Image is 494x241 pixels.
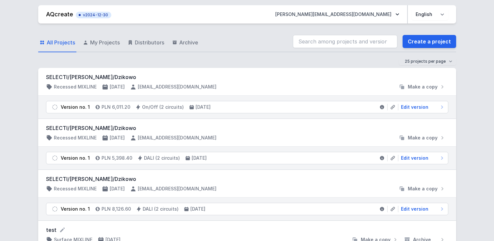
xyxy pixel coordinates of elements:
[401,155,428,161] span: Edit version
[396,185,448,192] button: Make a copy
[138,185,216,192] h4: [EMAIL_ADDRESS][DOMAIN_NAME]
[398,206,445,212] a: Edit version
[403,35,456,48] a: Create a project
[46,11,73,18] a: AQcreate
[52,155,58,161] img: draft.svg
[54,185,97,192] h4: Recessed MIXLINE
[76,10,111,18] button: v2024-12-30
[126,33,166,52] a: Distributors
[412,8,448,20] select: Choose language
[401,104,428,110] span: Edit version
[142,104,184,110] h4: On/Off (2 circuits)
[138,84,216,90] h4: [EMAIL_ADDRESS][DOMAIN_NAME]
[293,35,397,48] input: Search among projects and versions...
[138,135,216,141] h4: [EMAIL_ADDRESS][DOMAIN_NAME]
[408,135,438,141] span: Make a copy
[270,8,405,20] button: [PERSON_NAME][EMAIL_ADDRESS][DOMAIN_NAME]
[59,227,66,233] button: Rename project
[398,104,445,110] a: Edit version
[52,104,58,110] img: draft.svg
[61,104,90,110] div: Version no. 1
[102,104,130,110] h4: PLN 6,011.20
[52,206,58,212] img: draft.svg
[179,39,198,46] span: Archive
[46,124,448,132] h3: SELECTI/[PERSON_NAME]/Dzikowo
[102,155,132,161] h4: PLN 5,398.40
[46,226,448,234] form: test
[61,206,90,212] div: Version no. 1
[82,33,121,52] a: My Projects
[61,155,90,161] div: Version no. 1
[396,84,448,90] button: Make a copy
[47,39,75,46] span: All Projects
[398,155,445,161] a: Edit version
[171,33,199,52] a: Archive
[408,185,438,192] span: Make a copy
[144,155,180,161] h4: DALI (2 circuits)
[38,33,76,52] a: All Projects
[110,135,125,141] h4: [DATE]
[401,206,428,212] span: Edit version
[54,135,97,141] h4: Recessed MIXLINE
[143,206,179,212] h4: DALI (2 circuits)
[110,84,125,90] h4: [DATE]
[90,39,120,46] span: My Projects
[46,73,448,81] h3: SELECTI/[PERSON_NAME]/Dzikowo
[79,12,108,18] span: v2024-12-30
[190,206,205,212] h4: [DATE]
[196,104,211,110] h4: [DATE]
[102,206,131,212] h4: PLN 8,126.60
[408,84,438,90] span: Make a copy
[135,39,164,46] span: Distributors
[110,185,125,192] h4: [DATE]
[54,84,97,90] h4: Recessed MIXLINE
[46,175,448,183] h3: SELECTI/[PERSON_NAME]/Dzikowo
[192,155,207,161] h4: [DATE]
[396,135,448,141] button: Make a copy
